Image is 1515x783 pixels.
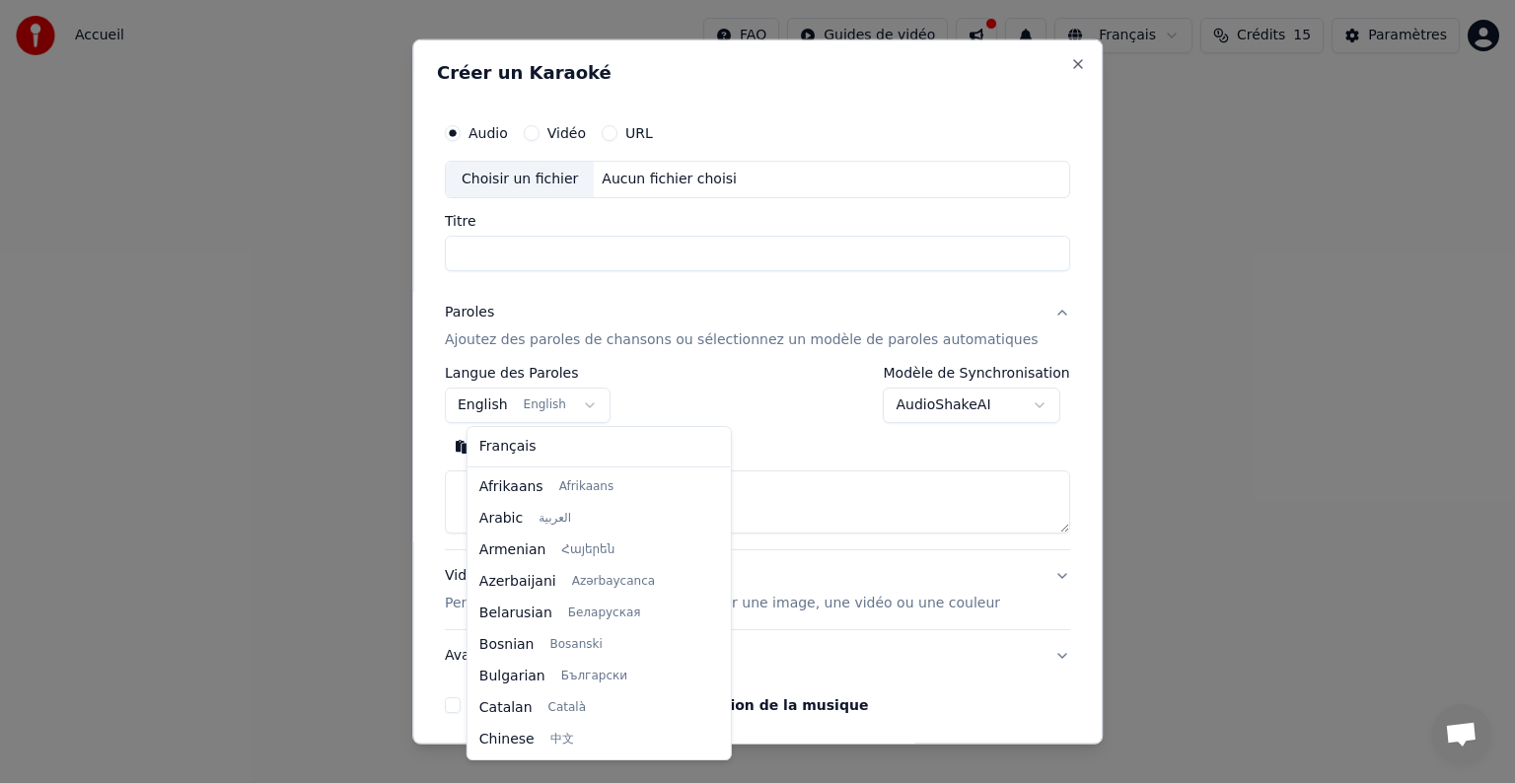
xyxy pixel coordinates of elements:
span: Catalan [479,698,533,718]
span: Български [561,669,627,684]
span: Afrikaans [479,477,543,497]
span: 中文 [550,732,574,747]
span: العربية [539,511,571,527]
span: Belarusian [479,604,552,623]
span: Bosanski [549,637,602,653]
span: Arabic [479,509,523,529]
span: Bosnian [479,635,535,655]
span: Беларуская [568,605,641,621]
span: Azərbaycanca [572,574,655,590]
span: Armenian [479,540,546,560]
span: Chinese [479,730,535,749]
span: Français [479,437,537,457]
span: Azerbaijani [479,572,556,592]
span: Català [548,700,586,716]
span: Հայերեն [561,542,614,558]
span: Bulgarian [479,667,545,686]
span: Afrikaans [559,479,614,495]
